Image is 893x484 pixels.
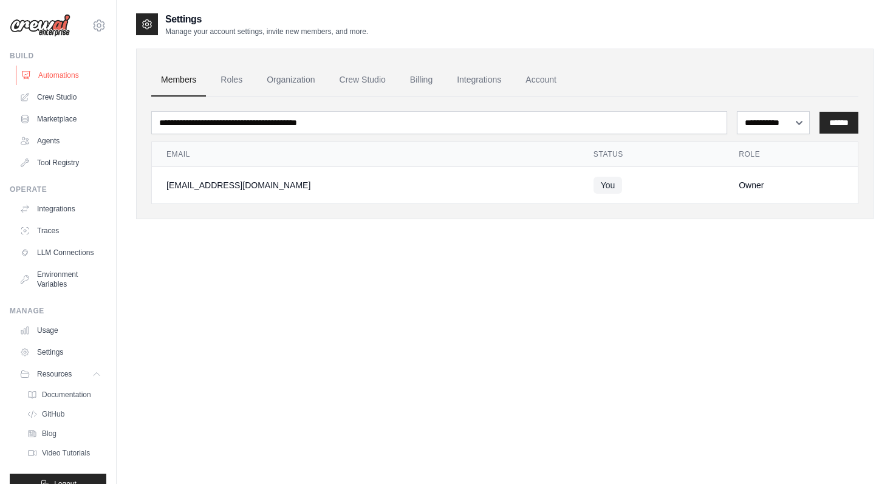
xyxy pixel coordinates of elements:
a: LLM Connections [15,243,106,262]
img: Logo [10,14,70,37]
th: Email [152,142,579,167]
a: Members [151,64,206,97]
span: Video Tutorials [42,448,90,458]
a: Documentation [22,386,106,403]
a: Video Tutorials [22,445,106,462]
div: [EMAIL_ADDRESS][DOMAIN_NAME] [166,179,564,191]
a: GitHub [22,406,106,423]
div: Operate [10,185,106,194]
span: Documentation [42,390,91,400]
a: Crew Studio [15,87,106,107]
div: Owner [739,179,843,191]
span: You [594,177,623,194]
a: Traces [15,221,106,240]
a: Marketplace [15,109,106,129]
a: Blog [22,425,106,442]
a: Organization [257,64,324,97]
a: Usage [15,321,106,340]
a: Environment Variables [15,265,106,294]
a: Crew Studio [330,64,395,97]
a: Agents [15,131,106,151]
th: Role [724,142,858,167]
button: Resources [15,364,106,384]
a: Billing [400,64,442,97]
a: Roles [211,64,252,97]
h2: Settings [165,12,368,27]
span: Blog [42,429,56,438]
div: Build [10,51,106,61]
a: Integrations [447,64,511,97]
span: Resources [37,369,72,379]
a: Settings [15,343,106,362]
span: GitHub [42,409,64,419]
a: Automations [16,66,108,85]
a: Integrations [15,199,106,219]
a: Tool Registry [15,153,106,172]
a: Account [516,64,566,97]
th: Status [579,142,724,167]
div: Manage [10,306,106,316]
p: Manage your account settings, invite new members, and more. [165,27,368,36]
